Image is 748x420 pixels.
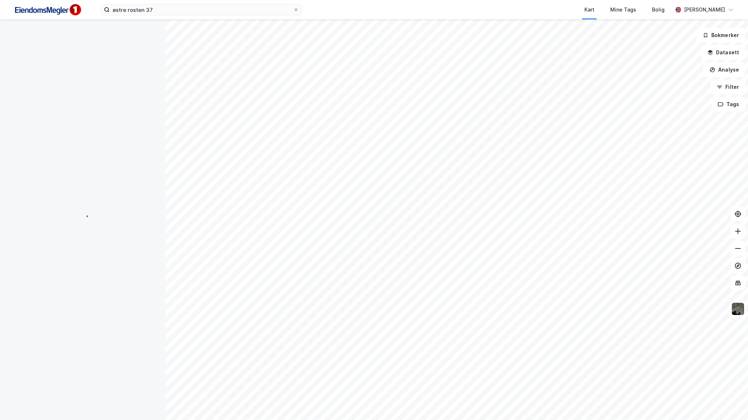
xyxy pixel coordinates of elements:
img: spinner.a6d8c91a73a9ac5275cf975e30b51cfb.svg [77,210,88,221]
input: Søk på adresse, matrikkel, gårdeiere, leietakere eller personer [110,4,293,15]
img: 9k= [731,302,745,316]
button: Tags [712,97,745,111]
button: Datasett [701,45,745,60]
div: Kart [584,5,594,14]
img: F4PB6Px+NJ5v8B7XTbfpPpyloAAAAASUVORK5CYII= [12,2,83,18]
div: Bolig [652,5,665,14]
button: Bokmerker [697,28,745,42]
div: Kontrollprogram for chat [712,385,748,420]
div: Mine Tags [610,5,636,14]
div: [PERSON_NAME] [684,5,725,14]
button: Filter [711,80,745,94]
button: Analyse [703,63,745,77]
iframe: Chat Widget [712,385,748,420]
